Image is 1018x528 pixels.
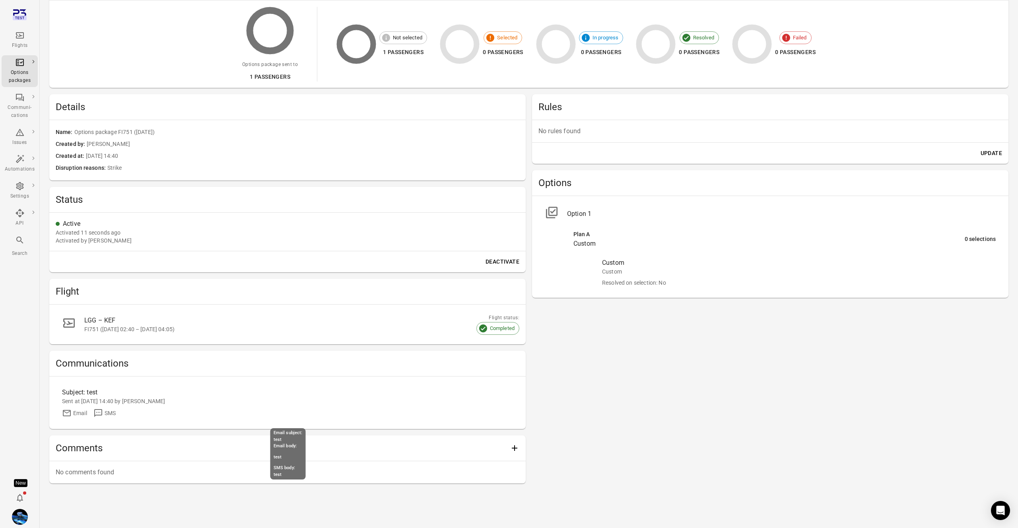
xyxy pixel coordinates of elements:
[242,72,298,82] div: 1 passengers
[5,42,35,50] div: Flights
[56,383,519,423] a: Subject: testSent at [DATE] 14:40 by [PERSON_NAME]EmailSMS
[56,311,519,338] a: LGG – KEFFI751 ([DATE] 02:40 – [DATE] 04:05)
[476,314,519,322] div: Flight status:
[274,430,303,437] div: Email subject:
[2,179,38,203] a: Settings
[56,101,519,113] h2: Details
[56,468,519,477] p: No comments found
[5,104,35,120] div: Communi-cations
[482,254,523,269] button: Deactivate
[775,47,816,57] div: 0 passengers
[2,233,38,260] button: Search
[689,34,719,42] span: Resolved
[5,139,35,147] div: Issues
[274,465,303,472] div: SMS body:
[56,229,121,237] div: 3 Sep 2025 14:40
[679,47,719,57] div: 0 passengers
[389,34,427,42] span: Not selected
[9,506,31,528] button: Daníel Benediktsson
[2,28,38,52] a: Flights
[486,324,519,332] span: Completed
[5,219,35,227] div: API
[493,34,522,42] span: Selected
[567,209,996,219] div: Option 1
[242,61,298,69] div: Options package sent to
[56,164,107,173] span: Disruption reasons
[86,152,519,161] span: [DATE] 14:40
[602,279,996,287] div: Resolved on selection: No
[588,34,623,42] span: In progress
[274,437,303,443] div: test
[87,140,519,149] span: [PERSON_NAME]
[84,325,500,333] div: FI751 ([DATE] 02:40 – [DATE] 04:05)
[573,230,965,239] div: Plan A
[56,442,507,454] h2: Comments
[977,146,1005,161] button: Update
[12,490,28,506] button: Notifications
[56,128,74,137] span: Name
[107,164,519,173] span: Strike
[789,34,811,42] span: Failed
[483,47,523,57] div: 0 passengers
[379,47,427,57] div: 1 passengers
[2,206,38,230] a: API
[274,472,303,478] div: test
[56,357,519,370] h2: Communications
[56,140,87,149] span: Created by
[2,125,38,149] a: Issues
[991,501,1010,520] div: Open Intercom Messenger
[538,126,1002,136] p: No rules found
[2,90,38,122] a: Communi-cations
[73,409,87,417] div: Email
[56,193,519,206] h2: Status
[5,165,35,173] div: Automations
[74,128,519,137] span: Options package FI751 ([DATE])
[579,47,624,57] div: 0 passengers
[965,235,996,244] div: 0 selections
[2,55,38,87] a: Options packages
[5,69,35,85] div: Options packages
[538,101,1002,113] h2: Rules
[62,388,400,397] div: Subject: test
[573,239,965,248] div: Custom
[56,152,86,161] span: Created at
[2,152,38,176] a: Automations
[274,443,303,450] div: Email body:
[56,285,519,298] h2: Flight
[84,316,500,325] div: LGG – KEF
[602,268,996,276] div: Custom
[538,177,1002,189] h2: Options
[5,250,35,258] div: Search
[5,192,35,200] div: Settings
[507,440,523,456] button: Add comment
[274,454,282,460] span: test
[63,219,519,229] div: Active
[14,479,27,487] div: Tooltip anchor
[56,237,132,245] div: Activated by [PERSON_NAME]
[62,397,513,405] div: Sent at [DATE] 14:40 by [PERSON_NAME]
[12,509,28,525] img: shutterstock-1708408498.jpg
[105,409,116,417] div: SMS
[602,258,996,268] div: Custom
